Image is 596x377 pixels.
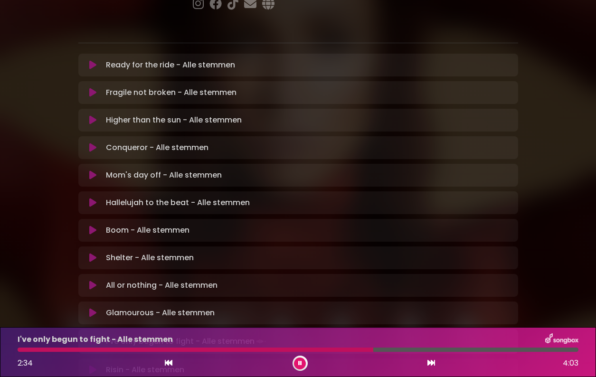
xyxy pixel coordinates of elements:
[106,170,222,181] p: Mom's day off - Alle stemmen
[106,280,218,291] p: All or nothing - Alle stemmen
[545,333,578,346] img: songbox-logo-white.png
[106,59,235,71] p: Ready for the ride - Alle stemmen
[106,87,237,98] p: Fragile not broken - Alle stemmen
[106,114,242,126] p: Higher than the sun - Alle stemmen
[106,307,215,319] p: Glamourous - Alle stemmen
[563,358,578,369] span: 4:03
[106,252,194,264] p: Shelter - Alle stemmen
[106,142,208,153] p: Conqueror - Alle stemmen
[106,225,189,236] p: Boom - Alle stemmen
[18,358,33,368] span: 2:34
[18,334,173,345] p: I've only begun to fight - Alle stemmen
[106,197,250,208] p: Hallelujah to the beat - Alle stemmen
